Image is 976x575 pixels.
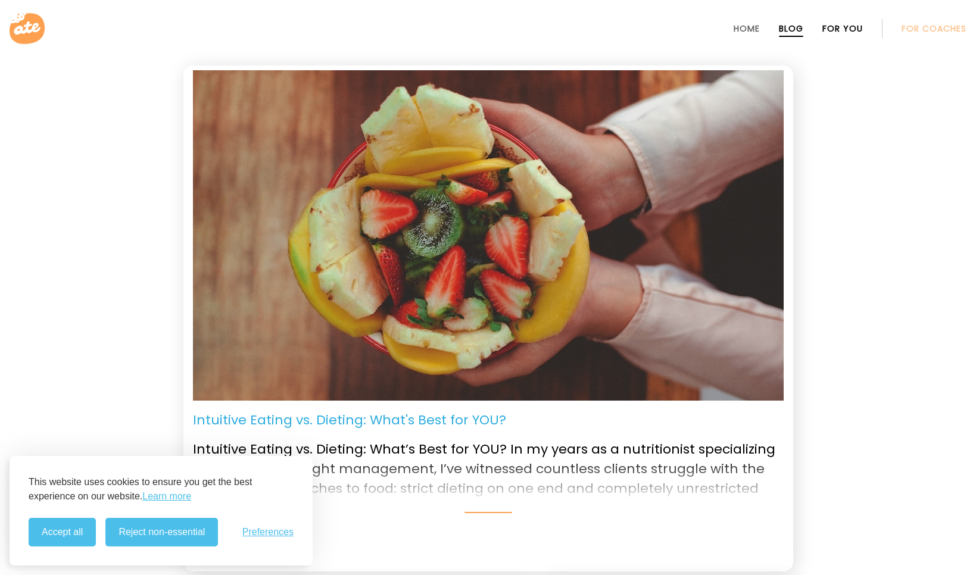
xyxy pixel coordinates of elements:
button: Reject non-essential [105,518,218,546]
button: Toggle preferences [242,527,294,537]
a: For You [822,24,863,33]
p: Intuitive Eating vs. Dieting: What’s Best for YOU? In my years as a nutritionist specializing in ... [193,430,784,496]
a: For Coaches [902,24,966,33]
a: Blog [779,24,803,33]
img: Intuitive Eating. Image: Unsplash-giancarlo-duarte [193,70,784,401]
a: Intuitive Eating vs. Dieting: What's Best for YOU? Intuitive Eating vs. Dieting: What’s Best for ... [193,410,784,513]
div: [DATE] | 3 Minute Read [193,537,784,552]
a: Learn more [142,489,191,504]
a: Home [734,24,760,33]
span: Preferences [242,527,294,537]
p: Intuitive Eating vs. Dieting: What's Best for YOU? [193,410,506,430]
button: Accept all cookies [29,518,96,546]
p: This website uses cookies to ensure you get the best experience on our website. [29,475,294,504]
